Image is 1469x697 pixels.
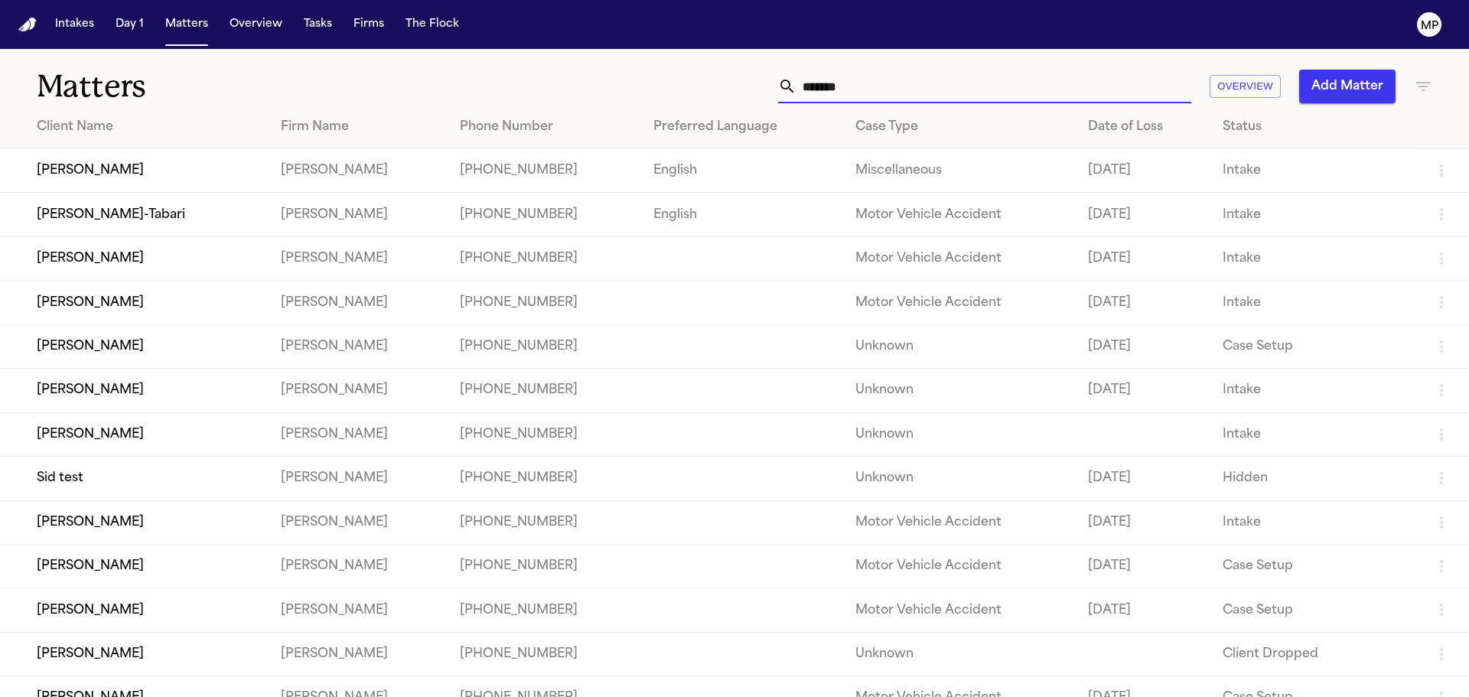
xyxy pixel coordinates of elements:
[843,193,1075,236] td: Motor Vehicle Accident
[843,500,1075,544] td: Motor Vehicle Accident
[448,544,641,588] td: [PHONE_NUMBER]
[269,500,448,544] td: [PERSON_NAME]
[448,193,641,236] td: [PHONE_NUMBER]
[1210,412,1420,456] td: Intake
[269,588,448,632] td: [PERSON_NAME]
[448,236,641,280] td: [PHONE_NUMBER]
[18,18,37,32] img: Finch Logo
[1210,193,1420,236] td: Intake
[269,544,448,588] td: [PERSON_NAME]
[843,544,1075,588] td: Motor Vehicle Accident
[269,236,448,280] td: [PERSON_NAME]
[448,281,641,324] td: [PHONE_NUMBER]
[843,369,1075,412] td: Unknown
[448,457,641,500] td: [PHONE_NUMBER]
[448,369,641,412] td: [PHONE_NUMBER]
[448,324,641,368] td: [PHONE_NUMBER]
[49,11,100,38] button: Intakes
[269,632,448,676] td: [PERSON_NAME]
[843,281,1075,324] td: Motor Vehicle Accident
[109,11,150,38] button: Day 1
[1076,369,1211,412] td: [DATE]
[641,149,843,193] td: English
[448,500,641,544] td: [PHONE_NUMBER]
[269,369,448,412] td: [PERSON_NAME]
[281,118,435,136] div: Firm Name
[1076,324,1211,368] td: [DATE]
[1076,544,1211,588] td: [DATE]
[1210,75,1281,99] button: Overview
[1076,281,1211,324] td: [DATE]
[1223,118,1408,136] div: Status
[843,588,1075,632] td: Motor Vehicle Accident
[269,324,448,368] td: [PERSON_NAME]
[843,324,1075,368] td: Unknown
[1076,457,1211,500] td: [DATE]
[269,457,448,500] td: [PERSON_NAME]
[1210,544,1420,588] td: Case Setup
[37,118,256,136] div: Client Name
[1299,70,1396,103] button: Add Matter
[641,193,843,236] td: English
[1076,236,1211,280] td: [DATE]
[18,18,37,32] a: Home
[843,632,1075,676] td: Unknown
[1210,149,1420,193] td: Intake
[159,11,214,38] button: Matters
[1088,118,1199,136] div: Date of Loss
[1076,500,1211,544] td: [DATE]
[855,118,1063,136] div: Case Type
[37,67,443,106] h1: Matters
[460,118,629,136] div: Phone Number
[269,149,448,193] td: [PERSON_NAME]
[399,11,465,38] button: The Flock
[1210,369,1420,412] td: Intake
[843,149,1075,193] td: Miscellaneous
[448,588,641,632] td: [PHONE_NUMBER]
[653,118,831,136] div: Preferred Language
[269,412,448,456] td: [PERSON_NAME]
[1210,324,1420,368] td: Case Setup
[223,11,288,38] button: Overview
[843,457,1075,500] td: Unknown
[347,11,390,38] button: Firms
[843,236,1075,280] td: Motor Vehicle Accident
[1210,281,1420,324] td: Intake
[1076,588,1211,632] td: [DATE]
[1210,588,1420,632] td: Case Setup
[1210,500,1420,544] td: Intake
[1210,632,1420,676] td: Client Dropped
[1076,149,1211,193] td: [DATE]
[448,149,641,193] td: [PHONE_NUMBER]
[1076,193,1211,236] td: [DATE]
[1210,457,1420,500] td: Hidden
[269,281,448,324] td: [PERSON_NAME]
[1210,236,1420,280] td: Intake
[269,193,448,236] td: [PERSON_NAME]
[448,412,641,456] td: [PHONE_NUMBER]
[448,632,641,676] td: [PHONE_NUMBER]
[843,412,1075,456] td: Unknown
[298,11,338,38] button: Tasks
